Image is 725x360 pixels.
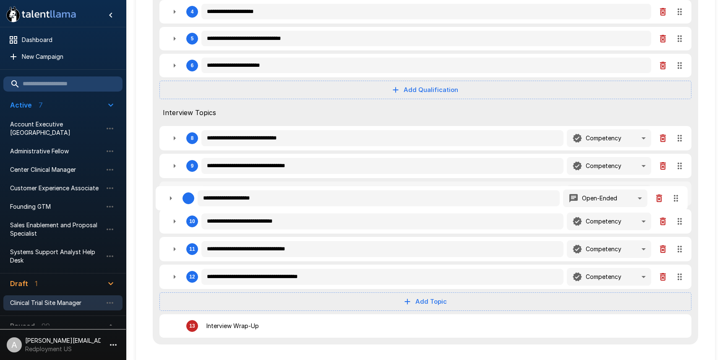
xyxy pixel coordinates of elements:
[191,163,194,169] div: 9
[586,134,621,142] p: Competency
[159,237,691,261] div: 11
[163,108,688,118] span: Interview Topics
[586,162,621,170] p: Competency
[189,274,195,280] div: 12
[189,246,195,252] div: 11
[159,81,691,99] button: Add Qualification
[159,265,691,289] div: 12
[189,218,195,224] div: 10
[159,181,691,206] div: 7
[586,245,621,253] p: Competency
[159,209,691,234] div: 10
[159,54,691,77] div: 6
[191,36,194,42] div: 5
[191,63,194,68] div: 6
[586,217,621,226] p: Competency
[206,322,259,330] p: Interview Wrap-Up
[159,126,691,150] div: 8
[159,154,691,178] div: 9
[159,292,691,311] button: Add Topic
[582,194,617,202] p: Open-Ended
[159,27,691,50] div: 5
[586,273,621,281] p: Competency
[189,323,195,329] div: 13
[191,135,194,141] div: 8
[191,9,194,15] div: 4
